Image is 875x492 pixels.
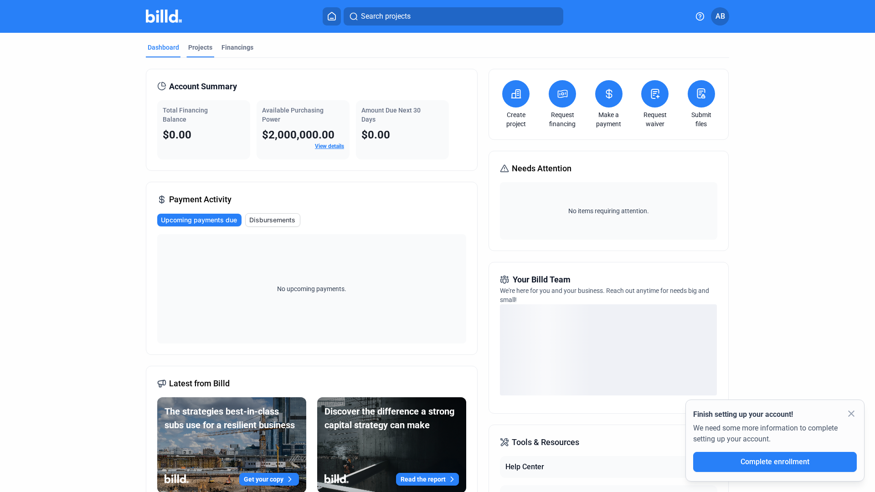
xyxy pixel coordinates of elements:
span: Search projects [361,11,411,22]
div: Dashboard [148,43,179,52]
span: $0.00 [163,128,191,141]
span: Payment Activity [169,193,232,206]
div: The strategies best-in-class subs use for a resilient business [165,405,299,432]
span: Account Summary [169,80,237,93]
span: No upcoming payments. [271,284,352,293]
a: Create project [500,110,532,128]
span: Disbursements [249,215,295,225]
span: Needs Attention [512,162,571,175]
span: Latest from Billd [169,377,230,390]
span: No items requiring attention. [504,206,713,215]
span: Available Purchasing Power [262,107,324,123]
div: We need some more information to complete setting up your account. [693,420,857,452]
div: Finish setting up your account! [693,409,857,420]
div: Financings [221,43,253,52]
button: Help Center [500,456,717,478]
a: Submit files [685,110,717,128]
span: Total Financing Balance [163,107,208,123]
button: AB [711,7,729,26]
div: Help Center [505,461,544,472]
span: Upcoming payments due [161,215,237,225]
button: Get your copy [239,473,299,486]
img: Billd Company Logo [146,10,182,23]
button: Disbursements [245,213,300,227]
span: Tools & Resources [512,436,579,449]
a: Make a payment [593,110,625,128]
span: $2,000,000.00 [262,128,335,141]
button: Search projects [344,7,563,26]
span: Amount Due Next 30 Days [361,107,421,123]
mat-icon: close [846,408,857,419]
span: $0.00 [361,128,390,141]
div: Discover the difference a strong capital strategy can make [324,405,459,432]
span: AB [715,11,725,22]
button: Read the report [396,473,459,486]
span: We're here for you and your business. Reach out anytime for needs big and small! [500,287,709,303]
a: Request waiver [639,110,671,128]
span: Complete enrollment [741,457,809,466]
button: Upcoming payments due [157,214,242,226]
a: View details [315,143,344,149]
div: loading [500,304,717,395]
button: Complete enrollment [693,452,857,472]
a: Request financing [546,110,578,128]
span: Your Billd Team [513,273,571,286]
div: Projects [188,43,212,52]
